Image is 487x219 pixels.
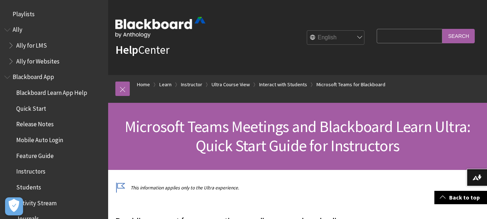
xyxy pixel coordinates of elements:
span: Mobile Auto Login [16,134,63,144]
span: Blackboard App [13,71,54,81]
a: Microsoft Teams for Blackboard [316,80,385,89]
span: Instructors [16,166,45,175]
nav: Book outline for Anthology Ally Help [4,24,104,67]
select: Site Language Selector [307,31,365,45]
a: Learn [159,80,172,89]
a: Home [137,80,150,89]
span: Release Notes [16,118,54,128]
span: Students [16,181,41,191]
a: Back to top [434,191,487,204]
span: Blackboard Learn App Help [16,87,87,96]
img: Blackboard by Anthology [115,17,205,38]
span: Activity Stream [16,197,57,207]
span: Microsoft Teams Meetings and Blackboard Learn Ultra: Quick Start Guide for Instructors [125,117,470,156]
nav: Book outline for Playlists [4,8,104,20]
span: Ally [13,24,22,34]
p: This information applies only to the Ultra experience. [115,184,373,191]
span: Playlists [13,8,35,18]
span: Feature Guide [16,150,54,159]
a: Ultra Course View [212,80,250,89]
strong: Help [115,43,138,57]
a: Interact with Students [259,80,307,89]
span: Quick Start [16,102,46,112]
a: HelpCenter [115,43,169,57]
button: Open Preferences [5,197,23,215]
input: Search [442,29,475,43]
a: Instructor [181,80,202,89]
span: Ally for Websites [16,55,59,65]
span: Ally for LMS [16,39,47,49]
